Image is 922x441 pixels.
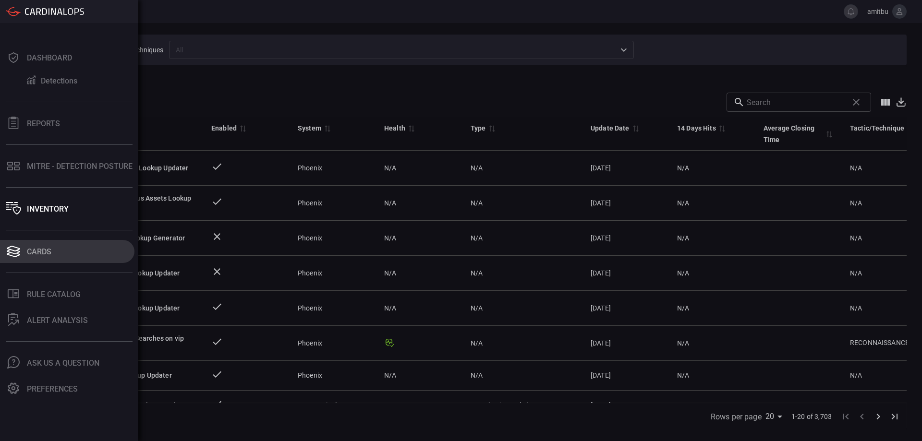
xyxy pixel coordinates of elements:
span: N/A [471,371,483,379]
button: Open [617,43,631,57]
div: Phoenix [298,198,369,208]
span: amitbu [862,8,888,15]
button: Go to next page [870,408,886,425]
span: N/A [677,199,689,207]
div: Phoenix [298,233,369,243]
div: Type [471,122,486,134]
span: N/A [850,371,862,379]
span: Sort by Update Date descending [630,124,641,132]
div: Reconnaissance [850,338,914,348]
span: Go to last page [886,411,903,420]
span: N/A [384,233,396,243]
span: N/A [677,234,689,242]
div: Update Date [591,122,630,134]
div: Tactic/Technique [850,122,904,134]
td: [DATE] [583,151,669,186]
span: N/A [471,234,483,242]
div: Inventory [27,204,69,214]
span: N/A [677,371,689,379]
span: Sort by Enabled descending [237,124,248,132]
span: Sort by Average Closing Time descending [823,130,835,138]
div: Phoenix [298,338,369,348]
button: Go to last page [886,408,903,425]
div: Health [384,122,405,134]
span: Go to next page [870,411,886,420]
td: [DATE] [583,186,669,221]
span: Sort by 14 Days Hits descending [716,124,728,132]
span: N/A [471,339,483,347]
span: N/A [677,304,689,312]
td: [DATE] [583,391,669,420]
div: Reports [27,119,60,128]
span: N/A [471,164,483,172]
span: N/A [471,304,483,312]
span: Sort by System ascending [321,124,333,132]
span: N/A [677,401,689,409]
span: N/A [850,199,862,207]
div: Rule Catalog [27,290,81,299]
div: Phoenix [298,163,369,173]
div: Phoenix [298,370,369,380]
button: Export [895,96,907,107]
div: MITRE - Detection Posture [27,162,133,171]
span: N/A [471,269,483,277]
span: N/A [471,199,483,207]
span: N/A [384,370,396,380]
span: N/A [677,269,689,277]
button: Show/Hide columns [876,93,895,112]
span: N/A [850,164,862,172]
td: [DATE] [583,291,669,326]
div: 14 Days Hits [677,122,716,134]
td: [DATE] [583,221,669,256]
span: N/A [850,401,862,409]
input: Search [747,93,844,112]
span: Clear search [848,94,864,110]
div: MLBehaviorAnalytics [471,400,575,410]
div: Average Closing Time [764,122,823,145]
span: N/A [384,198,396,208]
div: Rows per page [765,409,786,424]
span: N/A [850,304,862,312]
div: System [298,122,321,134]
input: All [172,44,615,56]
span: N/A [384,268,396,278]
span: Go to previous page [854,411,870,420]
span: Go to first page [837,411,854,420]
div: Preferences [27,384,78,393]
td: [DATE] [583,256,669,291]
label: Rows per page [711,411,762,422]
span: N/A [677,164,689,172]
div: ALERT ANALYSIS [27,316,88,325]
span: Sort by Type descending [486,124,497,132]
div: Ask Us A Question [27,358,99,368]
div: Enabled [211,122,237,134]
span: N/A [384,163,396,173]
div: FNX Sentinel [298,400,369,410]
span: Sort by Health ascending [405,124,417,132]
td: [DATE] [583,326,669,361]
span: N/A [850,234,862,242]
div: Dashboard [27,53,72,62]
div: Phoenix [298,303,369,313]
div: Detections [41,76,77,85]
span: N/A [850,269,862,277]
span: N/A [384,400,396,410]
span: N/A [677,339,689,347]
span: 1-20 of 3,703 [791,412,832,421]
div: Cards [27,247,51,256]
div: Phoenix [298,268,369,278]
td: [DATE] [583,361,669,391]
span: N/A [384,303,396,313]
